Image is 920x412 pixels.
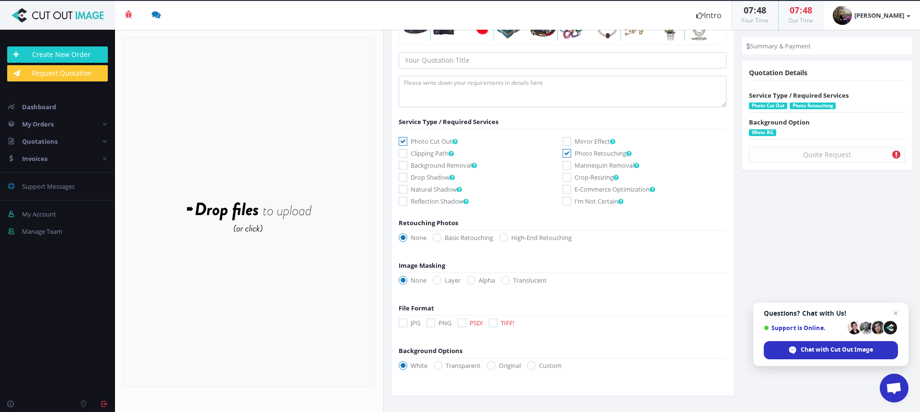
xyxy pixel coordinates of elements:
span: TIFF! [501,319,514,327]
span: 07 [744,4,753,16]
li: Summary & Payment [747,41,811,51]
label: Photo Cut Out [749,103,787,110]
label: White BG [749,129,776,137]
span: Support Messages [22,182,75,191]
a: Create New Order [7,46,108,63]
label: Crop-Resizing [563,172,726,182]
span: Background Option [749,118,810,126]
span: Dashboard [22,103,56,111]
span: Quotation Details [749,68,807,77]
div: Retouching Photos [399,218,726,228]
label: Reflection Shadow [399,196,563,206]
a: [PERSON_NAME] [823,1,920,30]
label: Mannequin Removal [563,160,726,170]
span: My Orders [22,120,54,128]
small: Our Time [788,16,813,24]
span: : [799,4,803,16]
span: Service Type / Required Services [749,91,849,100]
label: JPG [399,318,420,328]
span: 07 [790,4,799,16]
span: Questions? Chat with Us! [764,309,898,317]
span: 48 [757,4,766,16]
span: Support is Online. [764,324,844,332]
label: Custom [527,361,562,370]
label: None [399,275,426,285]
span: Manage Team [22,227,62,236]
label: Transparent [434,361,481,370]
div: Image Masking [399,233,726,270]
label: None [399,233,426,242]
label: High-End Retouching [499,233,572,242]
label: White [399,361,427,370]
label: Background Removal [399,160,563,170]
span: Chat with Cut Out Image [764,341,898,359]
label: Photo Retouching [790,103,836,110]
label: Drop Shadow [399,172,563,182]
small: Your Time [741,16,769,24]
label: Natural Shadow [399,184,563,194]
span: 48 [803,4,812,16]
span: PSD! [470,319,483,327]
label: Layer [433,275,460,285]
img: Cut Out Image [7,8,108,23]
label: Basic Retouching [433,233,493,242]
strong: [PERSON_NAME] [854,11,904,20]
span: Chat with Cut Out Image [801,345,873,354]
label: Photo Retouching [563,149,726,158]
a: Open chat [880,374,908,402]
label: Clipping Path [399,149,563,158]
span: Quotations [22,137,57,146]
img: 8f1b9c57a3b45661e0c95c547e346019 [833,6,852,25]
div: File Format [399,275,726,313]
input: Your Quotation Title [399,52,726,69]
label: PNG [426,318,451,328]
span: : [753,4,757,16]
a: Intro [687,1,731,30]
div: Background Options [399,318,726,355]
label: Original [487,361,521,370]
span: Invoices [22,154,47,163]
label: Photo Cut Out [399,137,563,146]
label: Alpha [467,275,495,285]
span: My Account [22,210,56,218]
label: Mirror Effect [563,137,726,146]
a: Request Quotation [7,65,108,81]
label: I'm Not Certain [563,196,726,206]
div: Service Type / Required Services [399,117,726,126]
label: E-Commerce Optimization [563,184,726,194]
label: Translucent [501,275,547,285]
